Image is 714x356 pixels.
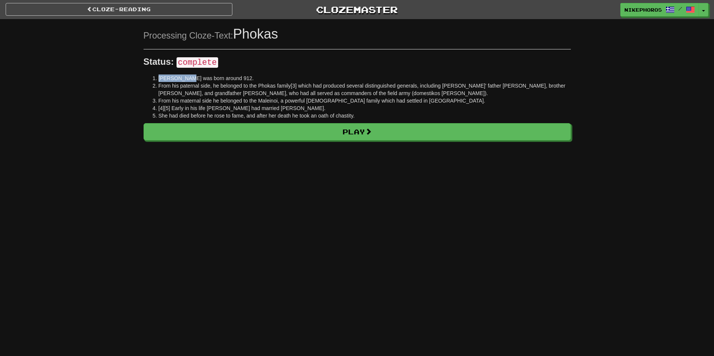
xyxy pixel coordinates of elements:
code: complete [177,57,219,68]
a: Clozemaster [244,3,470,16]
a: Nikephoros / [620,3,699,16]
small: Processing Cloze-Text: [144,31,233,40]
strong: Status: [144,57,174,67]
h1: Phokas [144,27,571,42]
span: / [678,6,682,11]
span: [4][5] Early in his life [PERSON_NAME] had married [PERSON_NAME]. [159,105,326,111]
span: From his maternal side he belonged to the Maleinoi, a powerful [DEMOGRAPHIC_DATA] family which ha... [159,98,485,104]
span: From his paternal side, he belonged to the Phokas family[3] which had produced several distinguis... [159,83,566,96]
span: Nikephoros [624,6,662,13]
span: [PERSON_NAME] was born around 912. [159,75,254,81]
a: Cloze-Reading [6,3,232,16]
span: She had died before he rose to fame, and after her death he took an oath of chastity. [159,113,355,119]
a: Play [144,123,571,140]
